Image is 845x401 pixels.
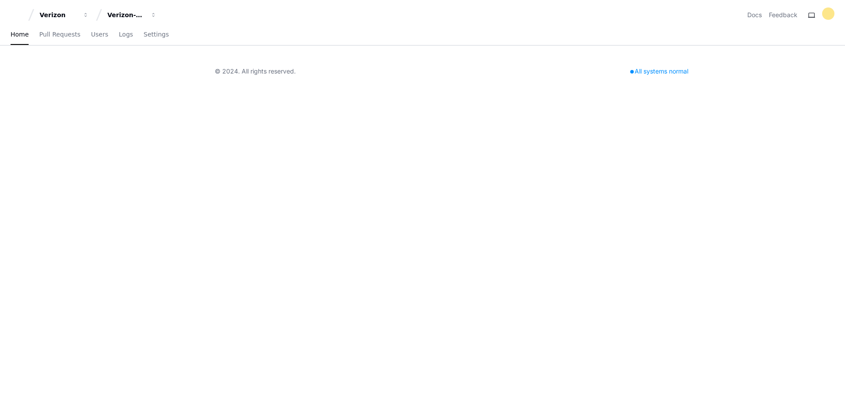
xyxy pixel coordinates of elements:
a: Docs [747,11,762,19]
span: Users [91,32,108,37]
a: Pull Requests [39,25,80,45]
span: Pull Requests [39,32,80,37]
div: © 2024. All rights reserved. [215,67,296,76]
a: Home [11,25,29,45]
a: Users [91,25,108,45]
button: Feedback [769,11,797,19]
span: Logs [119,32,133,37]
span: Settings [143,32,169,37]
div: Verizon-Clarify-Order-Management [107,11,145,19]
span: Home [11,32,29,37]
div: Verizon [40,11,77,19]
button: Verizon-Clarify-Order-Management [104,7,160,23]
a: Logs [119,25,133,45]
button: Verizon [36,7,92,23]
div: All systems normal [625,65,694,77]
a: Settings [143,25,169,45]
